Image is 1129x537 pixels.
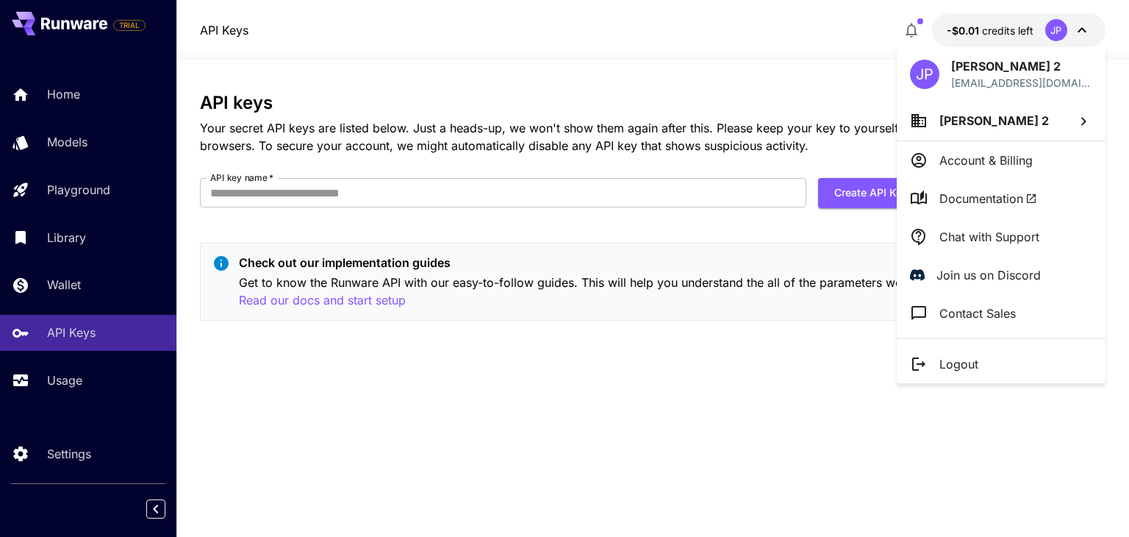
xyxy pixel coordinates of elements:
p: Contact Sales [939,305,1016,322]
button: [PERSON_NAME] 2 [897,101,1105,141]
p: [EMAIL_ADDRESS][DOMAIN_NAME] [951,75,1092,90]
p: [PERSON_NAME] 2 [951,57,1092,75]
span: Documentation [939,190,1037,207]
p: Join us on Discord [936,266,1041,284]
p: Logout [939,355,978,373]
p: Chat with Support [939,228,1039,246]
div: jeffpruebas2@gmail.com [951,75,1092,90]
div: JP [910,60,939,89]
p: Account & Billing [939,152,1033,169]
span: [PERSON_NAME] 2 [939,113,1049,128]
